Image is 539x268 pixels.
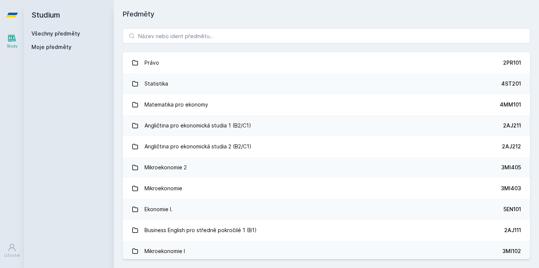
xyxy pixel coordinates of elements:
div: Mikroekonomie 2 [144,160,187,175]
a: Mikroekonomie 2 3MI405 [123,157,530,178]
a: Matematika pro ekonomy 4MM101 [123,94,530,115]
div: Study [7,43,18,49]
div: Angličtina pro ekonomická studia 2 (B2/C1) [144,139,252,154]
div: Statistika [144,76,168,91]
a: Angličtina pro ekonomická studia 2 (B2/C1) 2AJ212 [123,136,530,157]
span: Moje předměty [31,43,71,51]
div: Mikroekonomie I [144,244,185,259]
div: 2AJ111 [504,227,521,234]
a: Business English pro středně pokročilé 1 (B1) 2AJ111 [123,220,530,241]
div: Právo [144,55,159,70]
div: 2AJ211 [503,122,521,129]
h1: Předměty [123,9,530,19]
div: 3MI403 [501,185,521,192]
div: Angličtina pro ekonomická studia 1 (B2/C1) [144,118,251,133]
div: Matematika pro ekonomy [144,97,208,112]
a: Ekonomie I. 5EN101 [123,199,530,220]
div: Ekonomie I. [144,202,173,217]
div: 4ST201 [501,80,521,87]
div: Uživatel [4,253,20,258]
div: 4MM101 [500,101,521,108]
a: Study [1,30,22,53]
a: Statistika 4ST201 [123,73,530,94]
div: 2AJ212 [502,143,521,150]
a: Uživatel [1,239,22,262]
a: Všechny předměty [31,30,80,37]
div: Business English pro středně pokročilé 1 (B1) [144,223,257,238]
input: Název nebo ident předmětu… [123,28,530,43]
a: Angličtina pro ekonomická studia 1 (B2/C1) 2AJ211 [123,115,530,136]
div: Mikroekonomie [144,181,182,196]
div: 2PR101 [503,59,521,67]
div: 3MI102 [502,247,521,255]
div: 3MI405 [501,164,521,171]
div: 5EN101 [503,206,521,213]
a: Mikroekonomie I 3MI102 [123,241,530,262]
a: Mikroekonomie 3MI403 [123,178,530,199]
a: Právo 2PR101 [123,52,530,73]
